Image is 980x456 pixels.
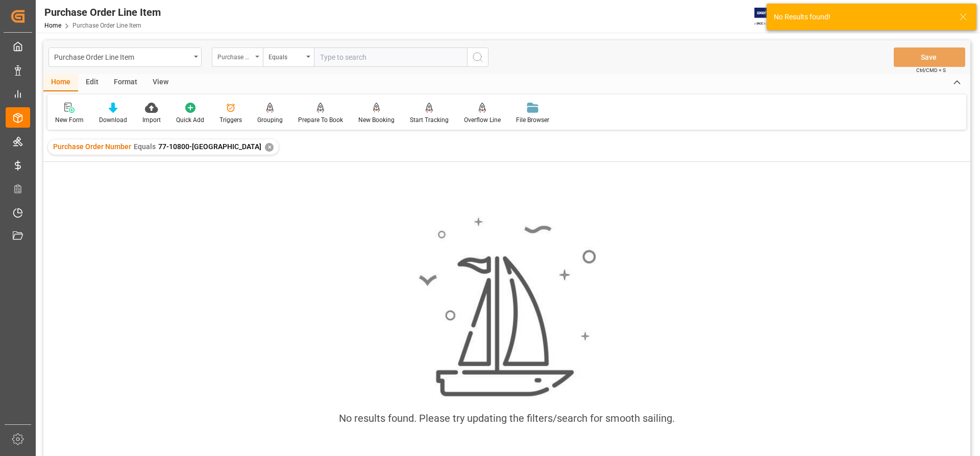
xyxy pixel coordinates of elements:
span: Purchase Order Number [53,142,131,151]
div: Home [43,74,78,91]
span: Ctrl/CMD + S [916,66,946,74]
div: New Booking [358,115,395,125]
div: Overflow Line [464,115,501,125]
a: Home [44,22,61,29]
div: Download [99,115,127,125]
img: Exertis%20JAM%20-%20Email%20Logo.jpg_1722504956.jpg [754,8,790,26]
div: Edit [78,74,106,91]
div: Prepare To Book [298,115,343,125]
button: search button [467,47,488,67]
button: open menu [263,47,314,67]
div: View [145,74,176,91]
button: open menu [212,47,263,67]
div: Triggers [219,115,242,125]
span: 77-10800-[GEOGRAPHIC_DATA] [158,142,261,151]
div: File Browser [516,115,549,125]
div: Import [142,115,161,125]
div: Purchase Order Line Item [54,50,190,63]
div: Grouping [257,115,283,125]
div: Purchase Order Number [217,50,252,62]
div: Quick Add [176,115,204,125]
div: ✕ [265,143,274,152]
div: Purchase Order Line Item [44,5,161,20]
button: open menu [48,47,202,67]
div: New Form [55,115,84,125]
button: Save [894,47,965,67]
span: Equals [134,142,156,151]
div: No results found. Please try updating the filters/search for smooth sailing. [339,411,675,426]
input: Type to search [314,47,467,67]
img: smooth_sailing.jpeg [418,216,596,398]
div: No Results found! [774,12,949,22]
div: Equals [268,50,303,62]
div: Format [106,74,145,91]
div: Start Tracking [410,115,449,125]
